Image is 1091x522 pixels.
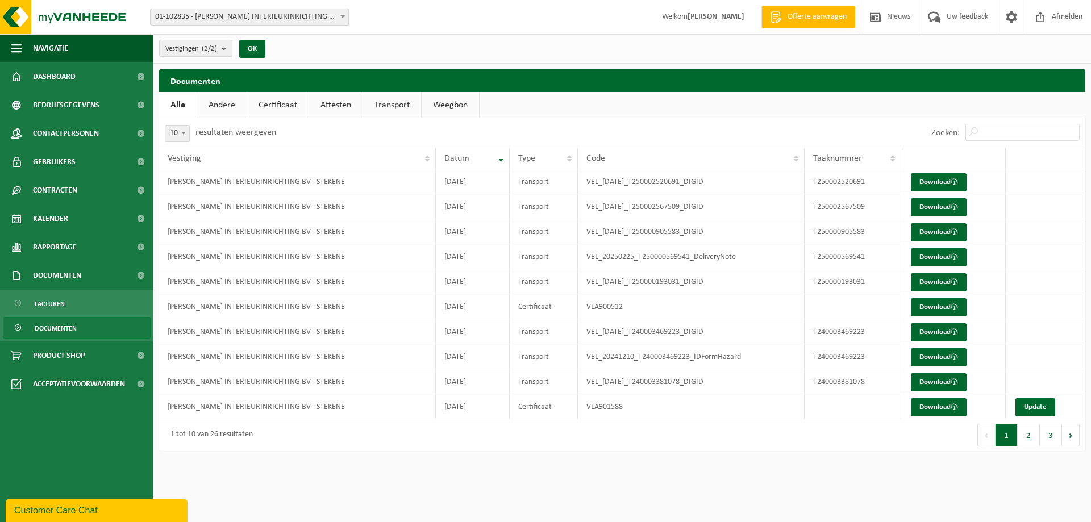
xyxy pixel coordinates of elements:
[805,269,901,294] td: T250000193031
[159,269,436,294] td: [PERSON_NAME] INTERIEURINRICHTING BV - STEKENE
[3,317,151,339] a: Documenten
[6,497,190,522] iframe: chat widget
[33,204,68,233] span: Kalender
[159,219,436,244] td: [PERSON_NAME] INTERIEURINRICHTING BV - STEKENE
[35,293,65,315] span: Facturen
[761,6,855,28] a: Offerte aanvragen
[578,394,805,419] td: VLA901588
[159,244,436,269] td: [PERSON_NAME] INTERIEURINRICHTING BV - STEKENE
[510,194,578,219] td: Transport
[911,398,967,416] a: Download
[805,169,901,194] td: T250002520691
[805,369,901,394] td: T240003381078
[1062,424,1080,446] button: Next
[578,369,805,394] td: VEL_[DATE]_T240003381078_DIGID
[510,369,578,394] td: Transport
[931,128,960,137] label: Zoeken:
[436,294,510,319] td: [DATE]
[35,318,77,339] span: Documenten
[510,269,578,294] td: Transport
[165,125,190,142] span: 10
[977,424,996,446] button: Previous
[436,169,510,194] td: [DATE]
[150,9,349,26] span: 01-102835 - TONY VERCAUTEREN INTERIEURINRICHTING BV - STEKENE
[805,219,901,244] td: T250000905583
[578,344,805,369] td: VEL_20241210_T240003469223_IDFormHazard
[805,319,901,344] td: T240003469223
[159,169,436,194] td: [PERSON_NAME] INTERIEURINRICHTING BV - STEKENE
[159,69,1085,91] h2: Documenten
[805,194,901,219] td: T250002567509
[195,128,276,137] label: resultaten weergeven
[911,248,967,266] a: Download
[436,219,510,244] td: [DATE]
[813,154,862,163] span: Taaknummer
[436,394,510,419] td: [DATE]
[33,176,77,204] span: Contracten
[159,369,436,394] td: [PERSON_NAME] INTERIEURINRICHTING BV - STEKENE
[33,119,99,148] span: Contactpersonen
[911,373,967,391] a: Download
[422,92,479,118] a: Weegbon
[436,194,510,219] td: [DATE]
[165,126,189,141] span: 10
[911,223,967,241] a: Download
[33,341,85,370] span: Product Shop
[510,319,578,344] td: Transport
[363,92,421,118] a: Transport
[159,344,436,369] td: [PERSON_NAME] INTERIEURINRICHTING BV - STEKENE
[911,173,967,191] a: Download
[688,12,744,21] strong: [PERSON_NAME]
[33,370,125,398] span: Acceptatievoorwaarden
[33,233,77,261] span: Rapportage
[159,394,436,419] td: [PERSON_NAME] INTERIEURINRICHTING BV - STEKENE
[159,294,436,319] td: [PERSON_NAME] INTERIEURINRICHTING BV - STEKENE
[911,298,967,316] a: Download
[159,319,436,344] td: [PERSON_NAME] INTERIEURINRICHTING BV - STEKENE
[33,34,68,62] span: Navigatie
[436,344,510,369] td: [DATE]
[578,194,805,219] td: VEL_[DATE]_T250002567509_DIGID
[510,394,578,419] td: Certificaat
[202,45,217,52] count: (2/2)
[436,319,510,344] td: [DATE]
[578,219,805,244] td: VEL_[DATE]_T250000905583_DIGID
[586,154,605,163] span: Code
[911,323,967,341] a: Download
[436,269,510,294] td: [DATE]
[436,244,510,269] td: [DATE]
[159,92,197,118] a: Alle
[33,148,76,176] span: Gebruikers
[309,92,363,118] a: Attesten
[151,9,348,25] span: 01-102835 - TONY VERCAUTEREN INTERIEURINRICHTING BV - STEKENE
[3,293,151,314] a: Facturen
[165,425,253,445] div: 1 tot 10 van 26 resultaten
[444,154,469,163] span: Datum
[159,40,232,57] button: Vestigingen(2/2)
[578,294,805,319] td: VLA900512
[510,219,578,244] td: Transport
[518,154,535,163] span: Type
[996,424,1018,446] button: 1
[510,169,578,194] td: Transport
[510,344,578,369] td: Transport
[33,91,99,119] span: Bedrijfsgegevens
[578,319,805,344] td: VEL_[DATE]_T240003469223_DIGID
[785,11,850,23] span: Offerte aanvragen
[510,294,578,319] td: Certificaat
[911,198,967,216] a: Download
[165,40,217,57] span: Vestigingen
[578,269,805,294] td: VEL_[DATE]_T250000193031_DIGID
[510,244,578,269] td: Transport
[911,273,967,291] a: Download
[33,261,81,290] span: Documenten
[33,62,76,91] span: Dashboard
[1018,424,1040,446] button: 2
[168,154,201,163] span: Vestiging
[805,344,901,369] td: T240003469223
[197,92,247,118] a: Andere
[1040,424,1062,446] button: 3
[578,169,805,194] td: VEL_[DATE]_T250002520691_DIGID
[436,369,510,394] td: [DATE]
